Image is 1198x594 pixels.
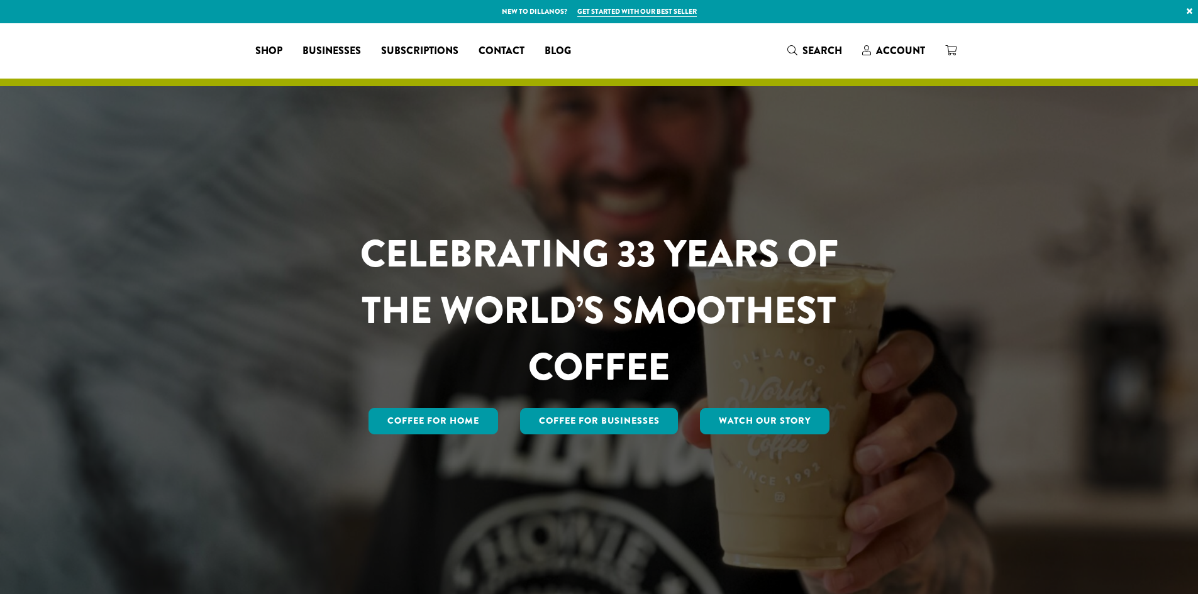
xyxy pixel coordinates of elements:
span: Businesses [302,43,361,59]
h1: CELEBRATING 33 YEARS OF THE WORLD’S SMOOTHEST COFFEE [323,226,875,395]
a: Coffee for Home [369,408,498,434]
a: Coffee For Businesses [520,408,679,434]
span: Subscriptions [381,43,458,59]
a: Watch Our Story [700,408,829,434]
a: Shop [245,41,292,61]
a: Search [777,40,852,61]
span: Search [802,43,842,58]
a: Get started with our best seller [577,6,697,17]
span: Contact [479,43,524,59]
span: Shop [255,43,282,59]
span: Account [876,43,925,58]
span: Blog [545,43,571,59]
